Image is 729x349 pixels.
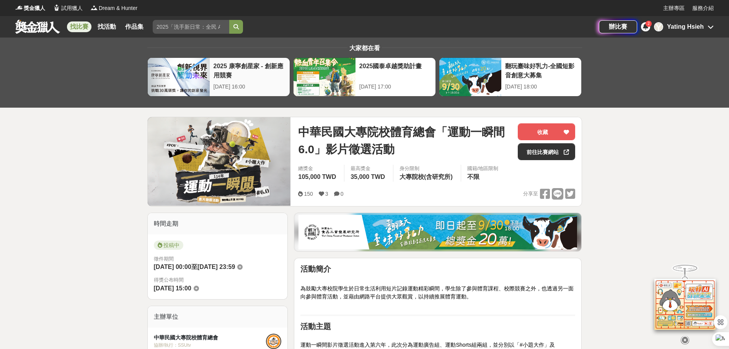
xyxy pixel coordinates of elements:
a: LogoDream & Hunter [90,4,137,12]
span: 大家都在看 [347,45,382,51]
span: 試用獵人 [61,4,83,12]
div: 國籍/地區限制 [467,165,499,172]
span: 投稿中 [154,241,183,250]
span: 最高獎金 [351,165,387,172]
span: 0 [341,191,344,197]
div: [DATE] 18:00 [505,83,577,91]
span: 為鼓勵大專校院學生於日常生活利用短片記錄運動精彩瞬間，學生除了參與體育課程、校際競賽之外，也透過另一面向參與體育活動，並藉由網路平台提供大眾觀賞，以持續推展體育運動。 [300,285,574,300]
div: 協辦/執行： SSUtv [154,342,266,349]
a: 2025 康寧創星家 - 創新應用競賽[DATE] 16:00 [147,57,290,97]
span: 35,000 TWD [351,174,385,180]
div: [DATE] 17:00 [359,83,432,91]
button: 收藏 [518,123,575,140]
span: Dream & Hunter [99,4,137,12]
div: Y [654,22,663,31]
span: 3 [325,191,328,197]
div: 翻玩臺味好乳力-全國短影音創意大募集 [505,62,577,79]
div: 2025國泰卓越獎助計畫 [359,62,432,79]
span: 不限 [467,174,479,180]
a: Logo試用獵人 [53,4,83,12]
a: 前往比賽網站 [518,143,575,160]
a: 找比賽 [67,21,91,32]
span: [DATE] 00:00 [154,264,191,270]
span: 得獎公布時間 [154,276,282,284]
img: Cover Image [148,117,291,206]
a: 翻玩臺味好乳力-全國短影音創意大募集[DATE] 18:00 [439,57,582,97]
a: Logo獎金獵人 [15,4,45,12]
a: 找活動 [95,21,119,32]
div: 主辦單位 [148,306,288,328]
strong: 活動主題 [300,322,331,331]
div: 2025 康寧創星家 - 創新應用競賽 [214,62,286,79]
span: 至 [191,264,197,270]
a: 辦比賽 [599,20,637,33]
div: 時間走期 [148,213,288,234]
div: [DATE] 16:00 [214,83,286,91]
span: 徵件期間 [154,256,174,262]
a: 服務介紹 [692,4,714,12]
img: Logo [53,4,60,11]
div: 中華民國大專院校體育總會 [154,334,266,342]
span: 2 [647,21,650,26]
a: 主辦專區 [663,4,685,12]
div: 身分限制 [400,165,455,172]
img: 1c81a89c-c1b3-4fd6-9c6e-7d29d79abef5.jpg [298,215,577,249]
span: 105,000 TWD [298,174,336,180]
span: 大專院校(含研究所) [400,174,453,180]
span: [DATE] 15:00 [154,285,191,292]
a: 作品集 [122,21,147,32]
img: Logo [15,4,23,11]
a: 2025國泰卓越獎助計畫[DATE] 17:00 [293,57,436,97]
span: 獎金獵人 [24,4,45,12]
strong: 活動簡介 [300,265,331,273]
span: 150 [304,191,313,197]
img: Logo [90,4,98,11]
span: [DATE] 23:59 [197,264,235,270]
span: 中華民國大專院校體育總會「運動一瞬間 6.0」影片徵選活動 [298,123,512,158]
img: d2146d9a-e6f6-4337-9592-8cefde37ba6b.png [654,279,716,330]
input: 2025「洗手新日常：全民 ALL IN」洗手歌全台徵選 [153,20,229,34]
span: 總獎金 [298,165,338,172]
div: Yating Hsieh [667,22,704,31]
span: 分享至 [523,188,538,200]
